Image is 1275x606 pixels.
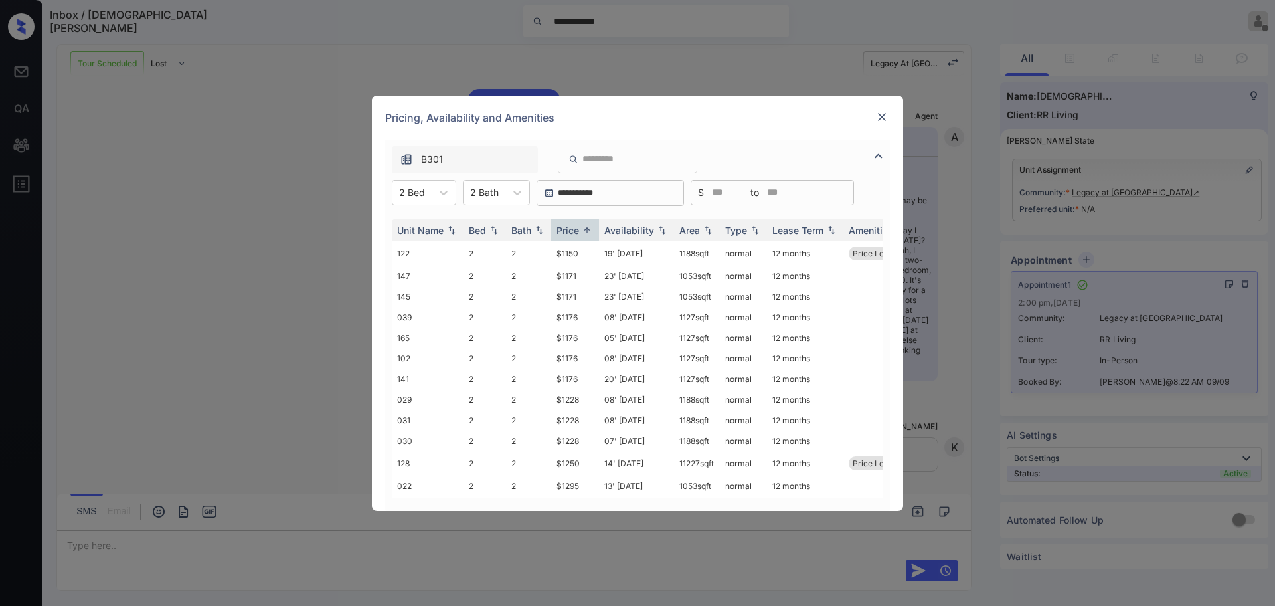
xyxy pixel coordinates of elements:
[720,369,767,389] td: normal
[674,307,720,328] td: 1127 sqft
[599,348,674,369] td: 08' [DATE]
[551,410,599,431] td: $1228
[372,96,903,140] div: Pricing, Availability and Amenities
[506,348,551,369] td: 2
[767,307,843,328] td: 12 months
[674,241,720,266] td: 1188 sqft
[599,431,674,451] td: 07' [DATE]
[506,431,551,451] td: 2
[853,458,901,468] span: Price Leader
[767,241,843,266] td: 12 months
[397,225,444,236] div: Unit Name
[421,152,443,167] span: B301
[506,476,551,496] td: 2
[551,307,599,328] td: $1176
[767,348,843,369] td: 12 months
[464,241,506,266] td: 2
[599,241,674,266] td: 19' [DATE]
[551,286,599,307] td: $1171
[392,348,464,369] td: 102
[767,431,843,451] td: 12 months
[533,225,546,235] img: sorting
[511,225,531,236] div: Bath
[506,389,551,410] td: 2
[604,225,654,236] div: Availability
[701,225,715,235] img: sorting
[655,225,669,235] img: sorting
[392,286,464,307] td: 145
[551,431,599,451] td: $1228
[599,307,674,328] td: 08' [DATE]
[464,496,506,517] td: 2
[674,431,720,451] td: 1188 sqft
[506,266,551,286] td: 2
[674,410,720,431] td: 1188 sqft
[392,451,464,476] td: 128
[674,496,720,517] td: 1053 sqft
[674,451,720,476] td: 11227 sqft
[767,496,843,517] td: 12 months
[720,307,767,328] td: normal
[464,410,506,431] td: 2
[551,241,599,266] td: $1150
[720,266,767,286] td: normal
[720,496,767,517] td: normal
[767,369,843,389] td: 12 months
[748,225,762,235] img: sorting
[725,225,747,236] div: Type
[551,369,599,389] td: $1176
[720,410,767,431] td: normal
[767,476,843,496] td: 12 months
[767,266,843,286] td: 12 months
[506,451,551,476] td: 2
[392,496,464,517] td: 019
[392,328,464,348] td: 165
[464,476,506,496] td: 2
[464,451,506,476] td: 2
[551,266,599,286] td: $1171
[506,328,551,348] td: 2
[750,185,759,200] span: to
[551,451,599,476] td: $1250
[767,328,843,348] td: 12 months
[392,369,464,389] td: 141
[720,348,767,369] td: normal
[464,286,506,307] td: 2
[599,369,674,389] td: 20' [DATE]
[392,241,464,266] td: 122
[464,431,506,451] td: 2
[849,225,893,236] div: Amenities
[679,225,700,236] div: Area
[551,348,599,369] td: $1176
[767,451,843,476] td: 12 months
[720,476,767,496] td: normal
[556,225,579,236] div: Price
[392,307,464,328] td: 039
[464,389,506,410] td: 2
[392,476,464,496] td: 022
[720,328,767,348] td: normal
[674,266,720,286] td: 1053 sqft
[772,225,823,236] div: Lease Term
[506,241,551,266] td: 2
[767,389,843,410] td: 12 months
[551,476,599,496] td: $1295
[599,410,674,431] td: 08' [DATE]
[487,225,501,235] img: sorting
[875,110,889,124] img: close
[871,148,887,164] img: icon-zuma
[674,476,720,496] td: 1053 sqft
[599,286,674,307] td: 23' [DATE]
[599,476,674,496] td: 13' [DATE]
[720,389,767,410] td: normal
[464,348,506,369] td: 2
[674,286,720,307] td: 1053 sqft
[674,328,720,348] td: 1127 sqft
[599,496,674,517] td: 09' [DATE]
[506,286,551,307] td: 2
[400,153,413,166] img: icon-zuma
[599,266,674,286] td: 23' [DATE]
[720,451,767,476] td: normal
[506,369,551,389] td: 2
[720,241,767,266] td: normal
